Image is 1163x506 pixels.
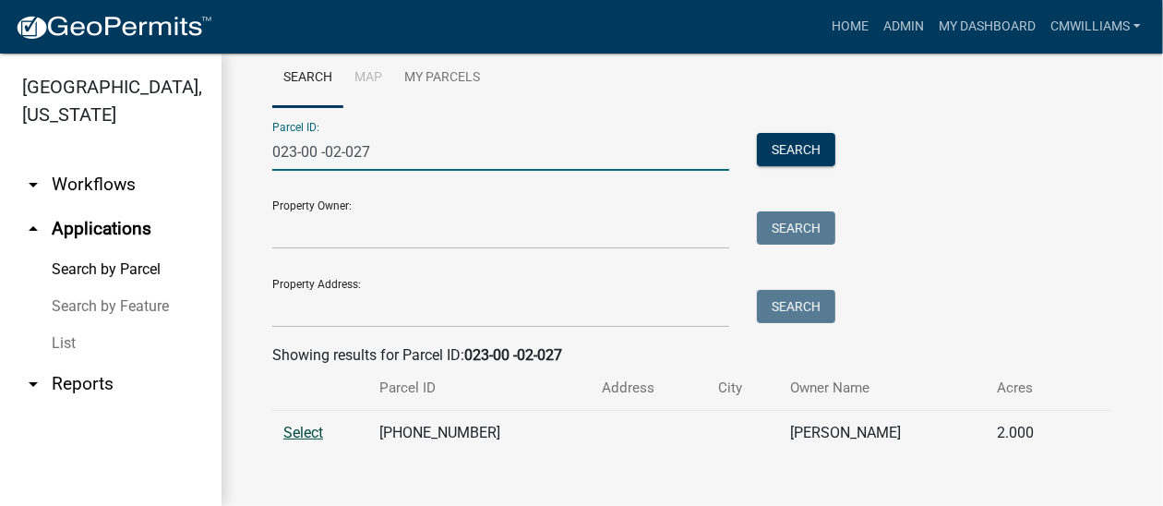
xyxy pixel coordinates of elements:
[757,133,835,166] button: Search
[22,373,44,395] i: arrow_drop_down
[22,174,44,196] i: arrow_drop_down
[1043,9,1148,44] a: cmwilliams
[22,218,44,240] i: arrow_drop_up
[393,49,491,108] a: My Parcels
[707,367,779,410] th: City
[779,411,986,456] td: [PERSON_NAME]
[757,290,835,323] button: Search
[757,211,835,245] button: Search
[986,411,1078,456] td: 2.000
[931,9,1043,44] a: My Dashboard
[824,9,876,44] a: Home
[368,367,591,410] th: Parcel ID
[272,344,1112,367] div: Showing results for Parcel ID:
[464,346,562,364] strong: 023-00 -02-027
[779,367,986,410] th: Owner Name
[368,411,591,456] td: [PHONE_NUMBER]
[876,9,931,44] a: Admin
[591,367,707,410] th: Address
[272,49,343,108] a: Search
[986,367,1078,410] th: Acres
[283,424,323,441] a: Select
